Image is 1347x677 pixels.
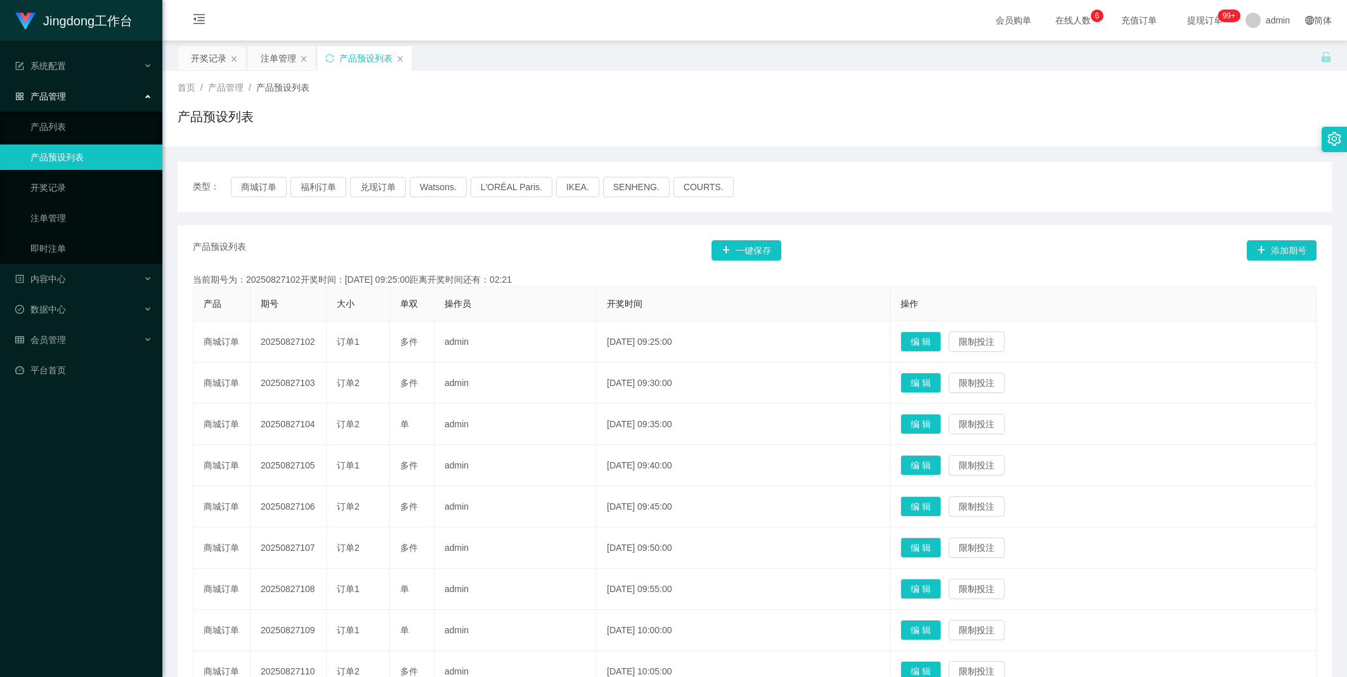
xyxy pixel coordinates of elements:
span: 大小 [337,299,355,309]
div: 产品预设列表 [339,46,393,70]
button: 图标: plus添加期号 [1247,240,1317,261]
button: 限制投注 [949,414,1005,434]
button: 限制投注 [949,332,1005,352]
i: 图标: global [1305,16,1314,25]
span: 充值订单 [1115,16,1163,25]
button: 限制投注 [949,373,1005,393]
td: 商城订单 [193,486,251,527]
span: 订单1 [337,460,360,470]
h1: Jingdong工作台 [43,1,133,41]
button: 限制投注 [949,620,1005,640]
span: 单 [400,419,409,429]
span: 提现订单 [1181,16,1229,25]
div: 开奖记录 [191,46,226,70]
span: 订单2 [337,378,360,388]
td: [DATE] 09:35:00 [597,404,890,445]
td: 20250827103 [251,363,327,404]
td: admin [434,363,597,404]
td: 商城订单 [193,321,251,363]
span: 多件 [400,337,418,347]
span: 操作员 [445,299,471,309]
td: 商城订单 [193,610,251,651]
span: 订单2 [337,666,360,676]
span: 操作 [901,299,918,309]
button: 编 辑 [901,455,941,475]
i: 图标: sync [325,54,334,63]
td: [DATE] 09:25:00 [597,321,890,363]
td: [DATE] 09:50:00 [597,527,890,569]
a: 开奖记录 [30,175,152,200]
td: [DATE] 09:45:00 [597,486,890,527]
td: 商城订单 [193,404,251,445]
span: 产品管理 [15,91,66,101]
span: 单 [400,625,409,635]
button: 编 辑 [901,620,941,640]
span: 产品管理 [208,82,244,93]
td: admin [434,527,597,569]
td: 商城订单 [193,445,251,486]
a: Jingdong工作台 [15,15,133,25]
td: 20250827105 [251,445,327,486]
td: admin [434,445,597,486]
a: 产品预设列表 [30,145,152,170]
span: 数据中心 [15,304,66,314]
td: 20250827108 [251,569,327,610]
a: 注单管理 [30,205,152,231]
span: 产品 [204,299,221,309]
span: 多件 [400,378,418,388]
td: 20250827104 [251,404,327,445]
sup: 6 [1091,10,1103,22]
button: 限制投注 [949,496,1005,517]
i: 图标: table [15,335,24,344]
i: 图标: appstore-o [15,92,24,101]
button: 兑现订单 [350,177,406,197]
i: 图标: close [396,55,404,63]
button: 编 辑 [901,538,941,558]
h1: 产品预设列表 [178,107,254,126]
button: 商城订单 [231,177,287,197]
button: 编 辑 [901,373,941,393]
span: 多件 [400,501,418,512]
div: 注单管理 [261,46,296,70]
button: 编 辑 [901,496,941,517]
button: 限制投注 [949,538,1005,558]
span: 多件 [400,666,418,676]
td: 20250827107 [251,527,327,569]
td: 20250827102 [251,321,327,363]
td: admin [434,569,597,610]
i: 图标: close [230,55,238,63]
i: 图标: check-circle-o [15,305,24,314]
span: 订单1 [337,337,360,347]
td: [DATE] 09:55:00 [597,569,890,610]
span: / [249,82,251,93]
i: 图标: setting [1327,132,1341,146]
span: 内容中心 [15,274,66,284]
span: 多件 [400,460,418,470]
td: admin [434,404,597,445]
i: 图标: close [300,55,308,63]
button: 编 辑 [901,332,941,352]
button: IKEA. [556,177,599,197]
button: L'ORÉAL Paris. [471,177,552,197]
sup: 976 [1218,10,1240,22]
span: 系统配置 [15,61,66,71]
button: 图标: plus一键保存 [712,240,781,261]
button: SENHENG. [603,177,670,197]
a: 产品列表 [30,114,152,139]
td: admin [434,610,597,651]
span: 单 [400,584,409,594]
button: COURTS. [673,177,734,197]
span: 首页 [178,82,195,93]
span: 订单2 [337,543,360,553]
button: 编 辑 [901,579,941,599]
span: 产品预设列表 [256,82,309,93]
span: 会员管理 [15,335,66,345]
button: 编 辑 [901,414,941,434]
td: 20250827106 [251,486,327,527]
span: 订单2 [337,501,360,512]
span: 订单1 [337,625,360,635]
button: 福利订单 [290,177,346,197]
a: 即时注单 [30,236,152,261]
span: 开奖时间 [607,299,642,309]
td: [DATE] 09:30:00 [597,363,890,404]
